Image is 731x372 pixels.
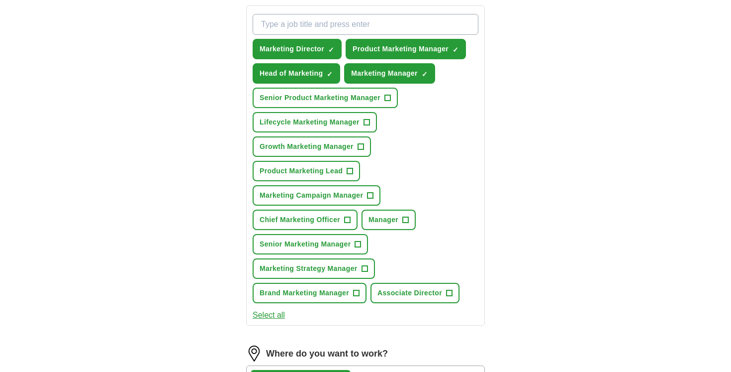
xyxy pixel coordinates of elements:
[253,210,358,230] button: Chief Marketing Officer
[351,68,418,79] span: Marketing Manager
[260,44,324,54] span: Marketing Director
[260,215,340,225] span: Chief Marketing Officer
[260,263,358,274] span: Marketing Strategy Manager
[253,258,375,279] button: Marketing Strategy Manager
[328,46,334,54] span: ✓
[253,185,380,206] button: Marketing Campaign Manager
[344,63,435,84] button: Marketing Manager✓
[246,346,262,362] img: location.png
[253,283,366,303] button: Brand Marketing Manager
[422,70,428,78] span: ✓
[260,239,351,249] span: Senior Marketing Manager
[346,39,466,59] button: Product Marketing Manager✓
[253,14,478,35] input: Type a job title and press enter
[253,309,285,321] button: Select all
[327,70,333,78] span: ✓
[260,117,360,127] span: Lifecycle Marketing Manager
[253,88,398,108] button: Senior Product Marketing Manager
[377,288,442,298] span: Associate Director
[260,190,363,201] span: Marketing Campaign Manager
[253,63,340,84] button: Head of Marketing✓
[260,93,380,103] span: Senior Product Marketing Manager
[253,112,377,132] button: Lifecycle Marketing Manager
[260,68,323,79] span: Head of Marketing
[453,46,458,54] span: ✓
[362,210,416,230] button: Manager
[260,141,354,152] span: Growth Marketing Manager
[253,136,371,157] button: Growth Marketing Manager
[253,234,368,254] button: Senior Marketing Manager
[253,39,342,59] button: Marketing Director✓
[353,44,449,54] span: Product Marketing Manager
[260,166,343,176] span: Product Marketing Lead
[370,283,459,303] button: Associate Director
[260,288,349,298] span: Brand Marketing Manager
[253,161,360,181] button: Product Marketing Lead
[266,347,388,361] label: Where do you want to work?
[368,215,398,225] span: Manager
